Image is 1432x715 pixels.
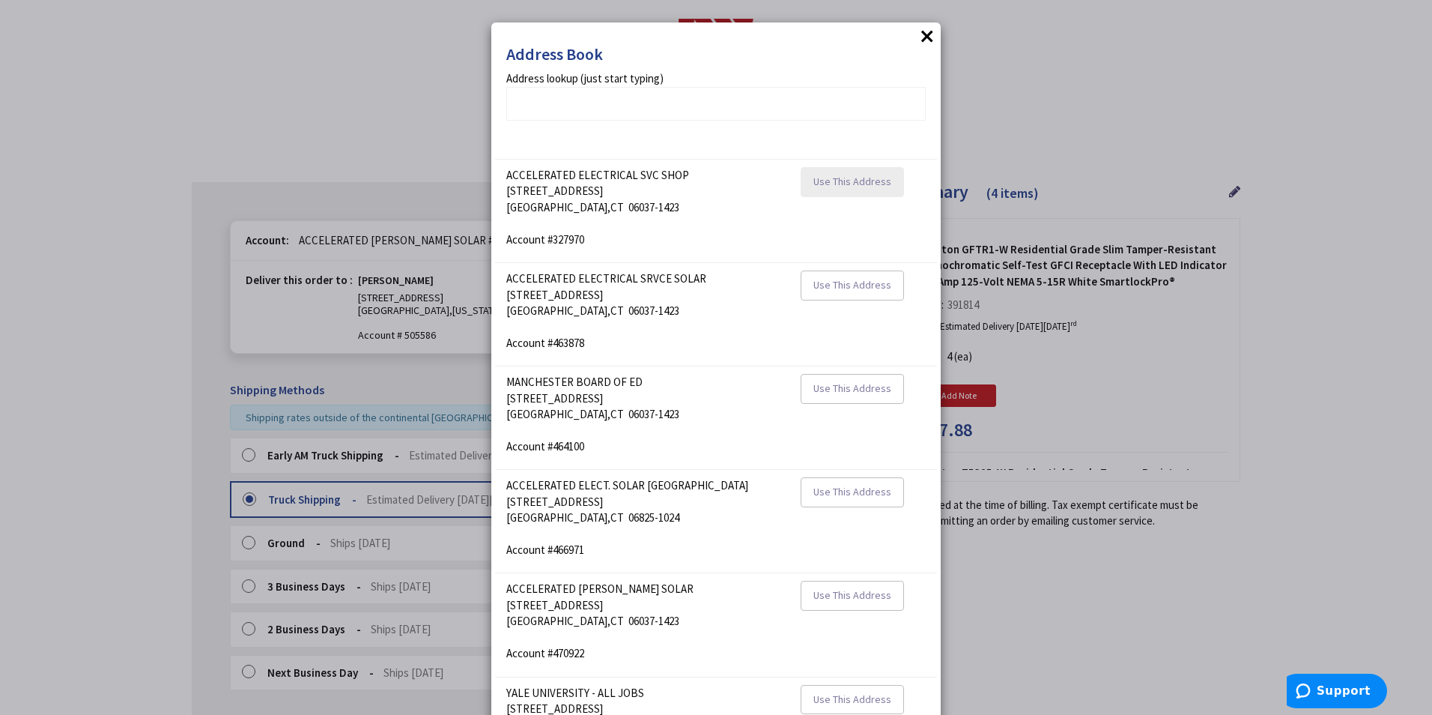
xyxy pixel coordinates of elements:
span: [STREET_ADDRESS] [506,391,603,405]
span: YALE UNIVERSITY - ALL JOBS [506,686,644,700]
span: 470922 [553,646,584,660]
span: Account # [506,646,553,660]
span: CT [610,200,624,214]
span: [GEOGRAPHIC_DATA] [506,614,607,628]
button: Use This Address [801,581,904,611]
span: ACCELERATED ELECT. SOLAR [GEOGRAPHIC_DATA] [506,478,748,492]
span: 06037-1423 [628,200,679,214]
div: , [495,271,789,351]
span: Address lookup (just start typing) [506,70,926,86]
button: Use This Address [801,374,904,404]
span: CT [610,510,624,525]
span: [STREET_ADDRESS] [506,288,603,302]
span: 06825-1024 [628,510,679,525]
span: [GEOGRAPHIC_DATA] [506,407,607,421]
span: Account # [506,336,553,350]
span: ACCELERATED ELECTRICAL SVC SHOP [506,168,689,182]
span: Account # [506,439,553,453]
span: 06037-1423 [628,614,679,628]
span: 464100 [553,439,584,453]
div: , [495,581,789,661]
span: Account # [506,543,553,557]
span: [GEOGRAPHIC_DATA] [506,200,607,214]
span: 06037-1423 [628,407,679,421]
span: Use This Address [813,381,891,395]
div: , [495,167,789,247]
span: [STREET_ADDRESS] [506,598,603,612]
span: [GEOGRAPHIC_DATA] [506,510,607,525]
span: MANCHESTER BOARD OF ED [506,375,643,389]
span: Use This Address [813,588,891,602]
div: , [495,374,789,454]
iframe: Opens a widget where you can find more information [1287,674,1387,711]
span: ACCELERATED ELECTRICAL SRVCE SOLAR [506,271,706,286]
span: Use This Address [813,693,891,706]
span: CT [610,407,624,421]
span: CT [610,304,624,318]
span: Use This Address [813,278,891,292]
span: CT [610,614,624,628]
span: ACCELERATED [PERSON_NAME] SOLAR [506,582,694,596]
span: [GEOGRAPHIC_DATA] [506,304,607,318]
div: , [495,477,789,558]
span: [STREET_ADDRESS] [506,184,603,198]
button: × [916,25,938,47]
span: 327970 [553,232,584,247]
span: 466971 [553,543,584,557]
button: Use This Address [801,271,904,301]
button: Use This Address [801,685,904,715]
span: 463878 [553,336,584,350]
span: [STREET_ADDRESS] [506,495,603,509]
button: Use This Address [801,167,904,197]
span: Use This Address [813,485,891,498]
span: 06037-1423 [628,304,679,318]
span: Account # [506,232,553,247]
button: Use This Address [801,477,904,507]
span: Use This Address [813,175,891,188]
h4: Address Book [506,45,926,63]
